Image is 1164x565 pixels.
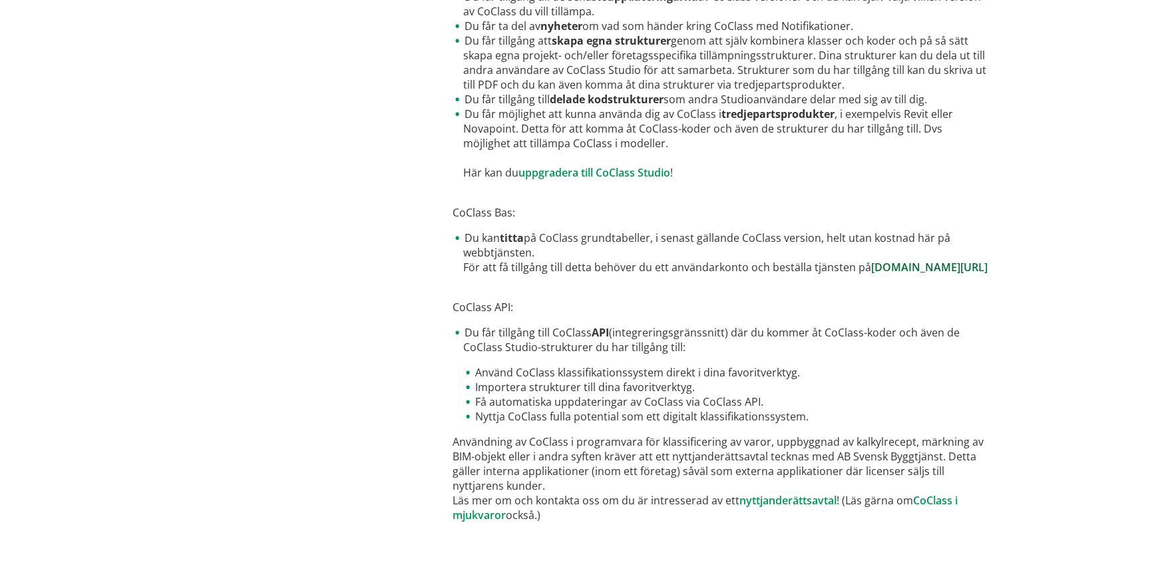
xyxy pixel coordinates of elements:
[453,285,991,314] p: CoClass API:
[592,325,609,340] strong: API
[453,325,991,424] li: Du får tillgång till CoClass (integreringsgränssnitt) där du kommer åt CoClass-koder och även de ...
[453,231,991,275] li: Du kan på CoClass grundtabeller, i senast gällande CoClass version, helt utan kostnad här på webb...
[453,92,991,107] li: Du får tillgång till som andra Studioanvändare delar med sig av till dig.
[463,380,991,394] li: Importera strukturer till dina favoritverktyg.
[463,394,991,409] li: Få automatiska uppdateringar av CoClass via CoClass API.
[453,493,958,522] a: CoClass i mjukvaror
[871,260,988,275] a: [DOMAIN_NAME][URL]
[552,33,671,48] strong: skapa egna strukturer
[721,107,835,121] strong: tredjepartsprodukter
[540,19,582,33] strong: nyheter
[463,409,991,424] li: Nyttja CoClass fulla potential som ett digitalt klassifikationssystem.
[463,365,991,380] li: Använd CoClass klassifikationssystem direkt i dina favoritverktyg.
[518,165,670,180] a: uppgradera till CoClass Studio
[453,191,991,220] p: CoClass Bas:
[453,33,991,92] li: Du får tillgång att genom att själv kombinera klasser och koder och på så sätt skapa egna projekt...
[550,92,664,107] strong: delade kodstrukturer
[500,231,524,245] strong: titta
[453,19,991,33] li: Du får ta del av om vad som händer kring CoClass med Notifikationer.
[739,493,837,508] a: nyttjanderättsavtal
[453,107,991,180] li: Du får möjlighet att kunna använda dig av CoClass i , i exempelvis Revit eller Novapoint. Detta f...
